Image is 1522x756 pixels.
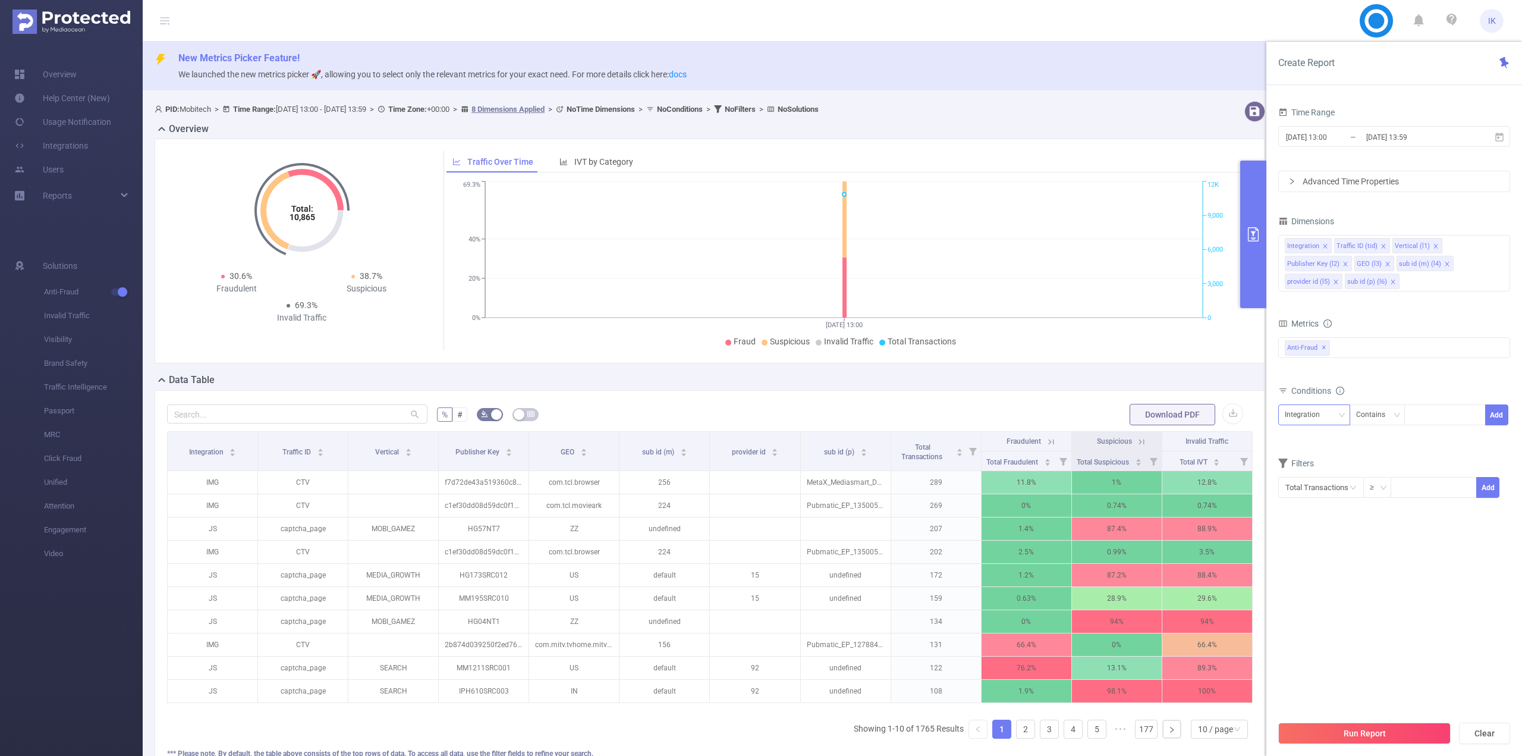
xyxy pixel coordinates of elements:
i: icon: close [1444,261,1450,268]
div: Sort [1044,457,1051,464]
li: 1 [992,720,1011,739]
tspan: 6,000 [1207,246,1223,254]
span: 30.6% [229,271,252,281]
h2: Overview [169,122,209,136]
tspan: 69.3% [463,181,480,189]
i: icon: close [1322,243,1328,250]
i: icon: down [1394,412,1401,420]
div: Integration [1285,405,1328,425]
b: PID: [165,105,180,114]
span: Increase Value [1464,478,1476,488]
li: 177 [1135,720,1158,739]
p: 224 [620,541,709,563]
span: Invalid Traffic [44,304,143,328]
span: Anti-Fraud [44,280,143,304]
li: GEO (l3) [1354,256,1394,271]
i: icon: close-circle [1496,241,1504,248]
span: > [211,105,222,114]
tspan: 10,865 [289,212,315,222]
i: icon: down [1234,726,1241,734]
p: default [620,564,709,586]
a: Overview [14,62,77,86]
button: Add [1476,477,1499,498]
span: Traffic ID [282,448,313,456]
p: SEARCH [348,657,438,679]
p: HG173SRC012 [439,564,529,586]
p: 0.63% [982,587,1071,610]
i: icon: left [974,726,982,733]
p: Pubmatic_EP_1350050_TCL_IN_mcanvas [801,541,891,563]
span: New Metrics Picker Feature! [178,52,300,64]
p: MEDIA_GROWTH [348,564,438,586]
div: Traffic ID (tid) [1337,239,1378,254]
a: 177 [1136,720,1157,738]
span: Dimensions [1278,217,1334,226]
div: Sort [860,447,867,454]
p: captcha_page [258,587,348,610]
i: icon: caret-up [317,447,323,450]
i: icon: caret-up [581,447,587,450]
img: Protected Media [12,10,130,34]
span: Solutions [43,254,77,278]
button: Run Report [1278,723,1451,744]
i: icon: caret-up [860,447,867,450]
i: icon: caret-down [317,451,323,455]
button: Download PDF [1130,404,1215,425]
li: Traffic ID (tid) [1334,238,1390,253]
div: Publisher Key (l2) [1287,256,1339,272]
p: 94% [1072,610,1162,633]
p: 1.2% [982,564,1071,586]
div: Sort [405,447,412,454]
span: Metrics [1278,319,1319,328]
i: icon: close [1381,243,1386,250]
a: docs [669,70,687,79]
p: IMG [168,471,257,494]
span: Filters [1278,459,1314,468]
span: ••• [1111,720,1130,739]
p: c1ef30dd08d59dc0f153f7e6962007e5 [439,494,529,517]
div: Integration [1287,239,1319,254]
li: 4 [1064,720,1083,739]
i: icon: caret-down [1135,461,1141,465]
a: Integrations [14,134,88,158]
p: CTV [258,471,348,494]
p: 2.5% [982,541,1071,563]
div: provider id (l5) [1287,274,1330,290]
p: c1ef30dd08d59dc0f153f7e6962007e5 [439,541,529,563]
i: icon: caret-up [505,447,512,450]
a: Help Center (New) [14,86,110,110]
p: JS [168,587,257,610]
a: 4 [1064,720,1082,738]
span: > [449,105,461,114]
p: IMG [168,494,257,517]
i: icon: down [1380,484,1387,493]
i: icon: caret-up [1135,457,1141,460]
p: captcha_page [258,657,348,679]
tspan: Total: [291,204,313,214]
button: Clear [1459,723,1510,744]
span: > [366,105,378,114]
i: icon: table [527,410,534,418]
span: Click Fraud [44,447,143,470]
span: Total IVT [1180,458,1209,466]
i: icon: up [1468,481,1473,485]
p: US [529,564,619,586]
p: 131 [891,633,981,656]
p: default [620,587,709,610]
a: 3 [1040,720,1058,738]
i: icon: caret-down [581,451,587,455]
div: Contains [1356,405,1394,425]
p: captcha_page [258,517,348,540]
div: Sort [505,447,512,454]
b: No Solutions [778,105,819,114]
i: icon: down [1468,491,1473,495]
input: End date [1365,129,1461,145]
span: Integration [189,448,225,456]
span: > [635,105,646,114]
h2: Data Table [169,373,215,387]
span: ✕ [1322,341,1326,355]
tspan: 20% [468,275,480,283]
span: Anti-Fraud [1285,340,1330,356]
span: Fraud [734,337,756,346]
p: 0% [1072,633,1162,656]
